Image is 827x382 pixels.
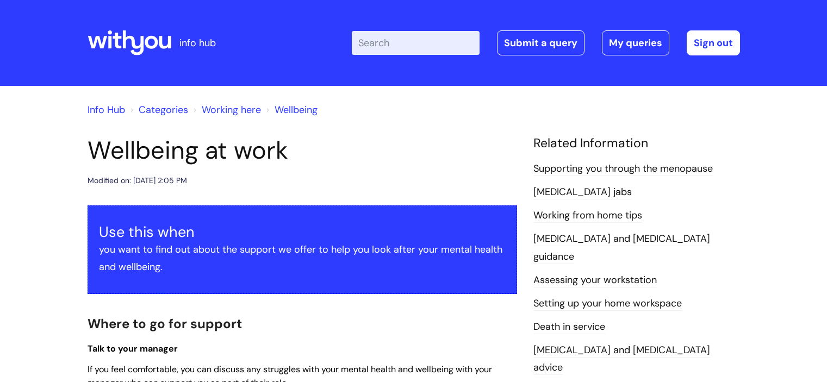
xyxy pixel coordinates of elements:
div: Modified on: [DATE] 2:05 PM [88,174,187,187]
a: Supporting you through the menopause [533,162,713,176]
a: Sign out [687,30,740,55]
p: info hub [179,34,216,52]
li: Working here [191,101,261,118]
a: [MEDICAL_DATA] jabs [533,185,632,199]
a: Wellbeing [275,103,318,116]
a: Death in service [533,320,605,334]
h4: Related Information [533,136,740,151]
a: Info Hub [88,103,125,116]
a: Working here [202,103,261,116]
a: Categories [139,103,188,116]
a: Working from home tips [533,209,642,223]
a: My queries [602,30,669,55]
li: Wellbeing [264,101,318,118]
h3: Use this when [99,223,506,241]
a: Setting up your home workspace [533,297,682,311]
a: [MEDICAL_DATA] and [MEDICAL_DATA] advice [533,343,710,375]
a: [MEDICAL_DATA] and [MEDICAL_DATA] guidance [533,232,710,264]
span: Talk to your manager [88,343,178,354]
h1: Wellbeing at work [88,136,517,165]
div: | - [352,30,740,55]
a: Submit a query [497,30,585,55]
input: Search [352,31,480,55]
a: Assessing your workstation [533,273,657,287]
p: you want to find out about the support we offer to help you look after your mental health and wel... [99,241,506,276]
li: Solution home [128,101,188,118]
span: Where to go for support [88,315,242,332]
